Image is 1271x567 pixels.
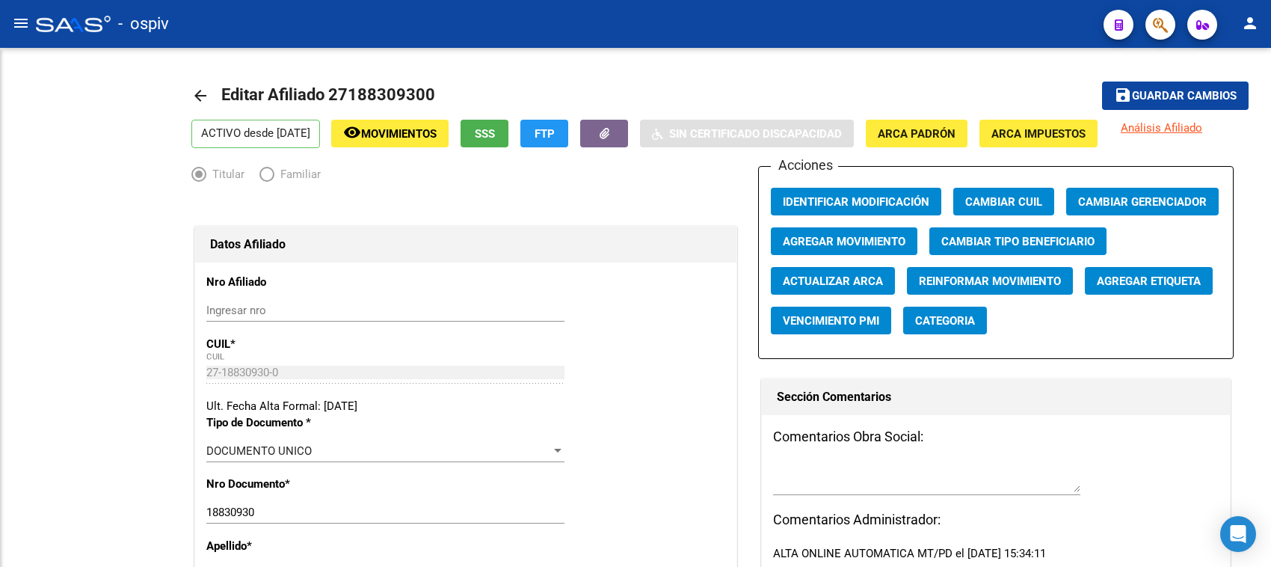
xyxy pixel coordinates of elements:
p: ACTIVO desde [DATE] [191,120,320,148]
span: Sin Certificado Discapacidad [669,127,842,141]
span: Actualizar ARCA [783,275,883,288]
button: Agregar Movimiento [771,227,917,255]
span: Identificar Modificación [783,195,929,209]
p: Apellido [206,538,362,554]
span: Reinformar Movimiento [919,275,1061,288]
button: Cambiar Tipo Beneficiario [929,227,1107,255]
mat-radio-group: Elija una opción [191,171,336,184]
span: Vencimiento PMI [783,314,879,328]
button: SSS [461,120,508,147]
button: Identificar Modificación [771,188,941,215]
span: Cambiar CUIL [965,195,1042,209]
p: Nro Documento [206,476,362,492]
span: Cambiar Gerenciador [1078,195,1207,209]
span: Familiar [274,166,321,183]
mat-icon: arrow_back [191,87,209,105]
h3: Comentarios Administrador: [773,509,1218,530]
span: - ospiv [118,7,169,40]
span: FTP [535,127,555,141]
button: Vencimiento PMI [771,307,891,334]
button: Actualizar ARCA [771,267,895,295]
button: Sin Certificado Discapacidad [640,120,854,147]
mat-icon: menu [12,14,30,32]
mat-icon: person [1241,14,1259,32]
button: Movimientos [331,120,449,147]
span: Titular [206,166,244,183]
button: Categoria [903,307,987,334]
span: Análisis Afiliado [1121,121,1202,135]
span: Guardar cambios [1132,90,1237,103]
button: Cambiar Gerenciador [1066,188,1219,215]
div: Open Intercom Messenger [1220,516,1256,552]
div: Ult. Fecha Alta Formal: [DATE] [206,398,725,414]
button: Cambiar CUIL [953,188,1054,215]
span: Editar Afiliado 27188309300 [221,85,435,104]
button: FTP [520,120,568,147]
h3: Acciones [771,155,838,176]
span: Categoria [915,314,975,328]
button: ARCA Padrón [866,120,967,147]
span: ARCA Impuestos [991,127,1086,141]
span: Movimientos [361,127,437,141]
button: Reinformar Movimiento [907,267,1073,295]
span: ARCA Padrón [878,127,955,141]
span: SSS [475,127,495,141]
span: DOCUMENTO UNICO [206,444,312,458]
span: Cambiar Tipo Beneficiario [941,235,1095,248]
p: Tipo de Documento * [206,414,362,431]
p: Nro Afiliado [206,274,362,290]
button: ARCA Impuestos [979,120,1098,147]
mat-icon: save [1114,86,1132,104]
span: Agregar Movimiento [783,235,905,248]
mat-icon: remove_red_eye [343,123,361,141]
h1: Datos Afiliado [210,233,721,257]
h1: Sección Comentarios [777,385,1214,409]
h3: Comentarios Obra Social: [773,426,1218,447]
button: Guardar cambios [1102,82,1249,109]
span: Agregar Etiqueta [1097,275,1201,288]
button: Agregar Etiqueta [1085,267,1213,295]
p: CUIL [206,336,362,352]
